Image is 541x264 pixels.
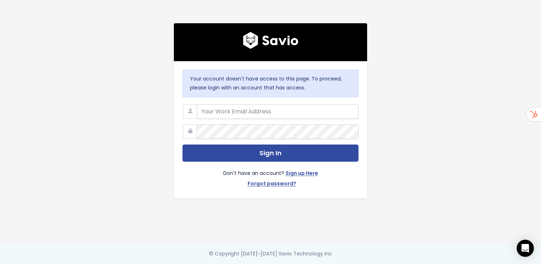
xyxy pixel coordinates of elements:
a: Forgot password? [248,179,296,190]
img: logo600x187.a314fd40982d.png [243,32,298,49]
p: Your account doesn't have access to this page. To proceed, please login with an account that has ... [190,74,351,92]
div: © Copyright [DATE]-[DATE] Savio Technology Inc [209,249,332,258]
input: Your Work Email Address [197,104,359,119]
a: Sign up Here [286,169,318,179]
div: Open Intercom Messenger [517,240,534,257]
button: Sign In [182,145,359,162]
div: Don't have an account? [182,162,359,190]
